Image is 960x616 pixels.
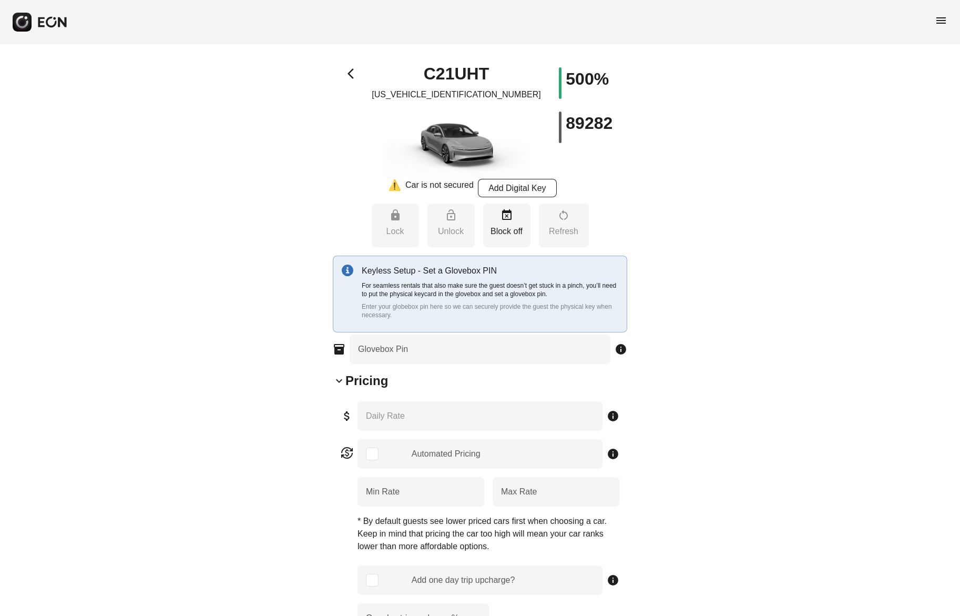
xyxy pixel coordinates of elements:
[488,225,525,238] p: Block off
[607,448,619,460] span: info
[412,574,515,587] div: Add one day trip upcharge?
[372,88,541,101] p: [US_VEHICLE_IDENTIFICATION_NUMBER]
[478,179,557,197] button: Add Digital Key
[342,265,353,276] img: info
[348,67,360,80] span: arrow_back_ios
[935,14,947,27] span: menu
[333,343,345,356] span: inventory_2
[501,209,513,221] span: event_busy
[607,410,619,422] span: info
[362,302,618,319] p: Enter your globebox pin here so we can securely provide the guest the physical key when necessary.
[607,574,619,587] span: info
[358,515,619,553] p: * By default guests see lower priced cars first when choosing a car. Keep in mind that pricing th...
[388,179,401,197] div: ⚠️
[615,343,627,356] span: info
[358,343,408,356] label: Glovebox Pin
[566,117,612,129] h1: 89282
[366,486,400,498] label: Min Rate
[341,410,353,422] span: attach_money
[405,179,474,197] div: Car is not secured
[345,372,388,389] h2: Pricing
[362,281,618,298] p: For seamless rentals that also make sure the guest doesn’t get stuck in a pinch, you’ll need to p...
[383,105,530,179] img: car
[362,265,618,277] p: Keyless Setup - Set a Glovebox PIN
[412,448,481,460] div: Automated Pricing
[566,73,609,85] h1: 500%
[501,486,537,498] label: Max Rate
[483,204,530,247] button: Block off
[341,447,353,459] span: currency_exchange
[333,375,345,387] span: keyboard_arrow_down
[424,67,489,80] h1: C21UHT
